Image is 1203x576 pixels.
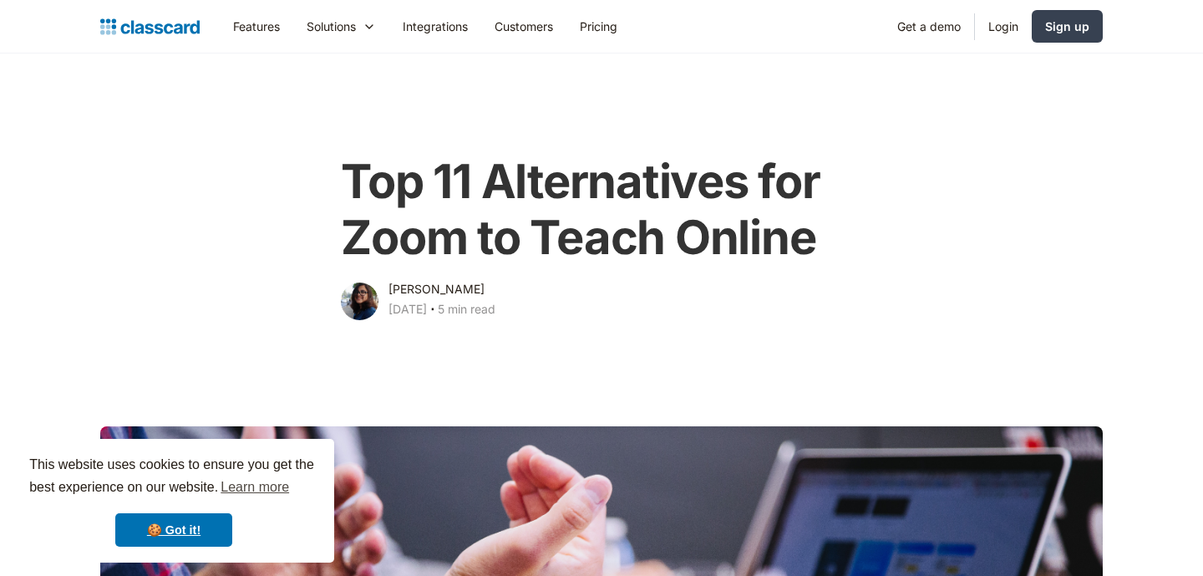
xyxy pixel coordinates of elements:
div: Sign up [1045,18,1089,35]
div: cookieconsent [13,439,334,563]
a: learn more about cookies [218,475,292,500]
a: Customers [481,8,566,45]
a: Login [975,8,1032,45]
a: home [100,15,200,38]
div: Solutions [307,18,356,35]
div: [DATE] [388,299,427,319]
a: Features [220,8,293,45]
div: 5 min read [438,299,495,319]
a: Integrations [389,8,481,45]
a: Get a demo [884,8,974,45]
div: [PERSON_NAME] [388,279,485,299]
div: ‧ [427,299,438,323]
a: dismiss cookie message [115,513,232,547]
span: This website uses cookies to ensure you get the best experience on our website. [29,455,318,500]
div: Solutions [293,8,389,45]
h1: Top 11 Alternatives for Zoom to Teach Online [341,154,861,266]
a: Sign up [1032,10,1103,43]
a: Pricing [566,8,631,45]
